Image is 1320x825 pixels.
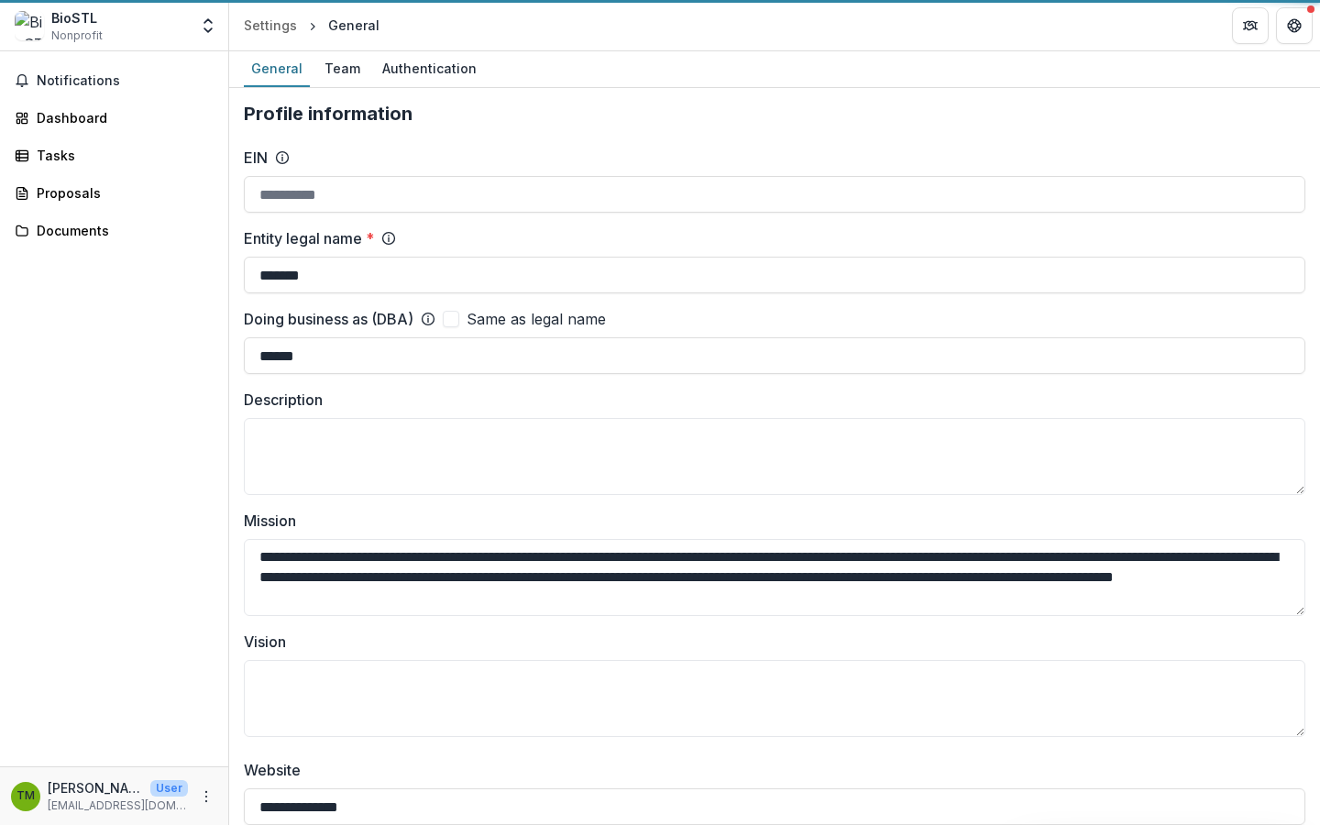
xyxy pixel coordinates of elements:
[244,16,297,35] div: Settings
[37,183,206,203] div: Proposals
[317,55,368,82] div: Team
[7,215,221,246] a: Documents
[317,51,368,87] a: Team
[48,797,188,814] p: [EMAIL_ADDRESS][DOMAIN_NAME]
[37,73,214,89] span: Notifications
[244,227,374,249] label: Entity legal name
[244,55,310,82] div: General
[244,510,1294,532] label: Mission
[37,221,206,240] div: Documents
[244,147,268,169] label: EIN
[1232,7,1269,44] button: Partners
[48,778,143,797] p: [PERSON_NAME]
[51,27,103,44] span: Nonprofit
[375,55,484,82] div: Authentication
[51,8,103,27] div: BioSTL
[244,103,1305,125] h2: Profile information
[1276,7,1313,44] button: Get Help
[195,7,221,44] button: Open entity switcher
[37,108,206,127] div: Dashboard
[7,66,221,95] button: Notifications
[244,308,413,330] label: Doing business as (DBA)
[375,51,484,87] a: Authentication
[16,790,35,802] div: Taylor McCabe
[15,11,44,40] img: BioSTL
[244,51,310,87] a: General
[37,146,206,165] div: Tasks
[7,178,221,208] a: Proposals
[7,140,221,170] a: Tasks
[244,631,1294,653] label: Vision
[244,759,1294,781] label: Website
[467,308,606,330] span: Same as legal name
[150,780,188,797] p: User
[236,12,387,38] nav: breadcrumb
[7,103,221,133] a: Dashboard
[195,786,217,808] button: More
[328,16,379,35] div: General
[244,389,1294,411] label: Description
[236,12,304,38] a: Settings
